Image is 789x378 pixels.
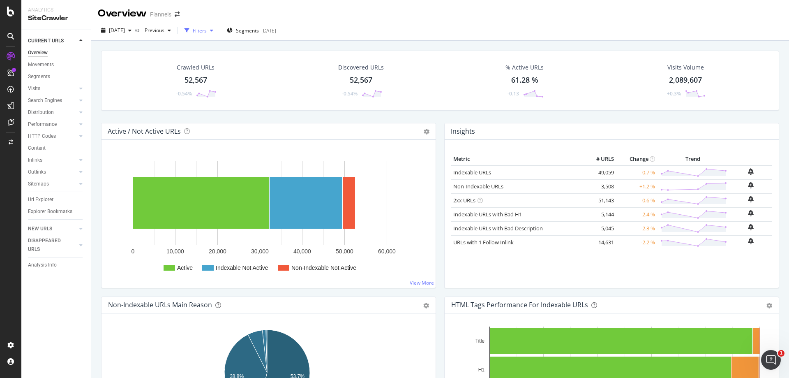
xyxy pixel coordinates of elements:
text: Indexable Not Active [216,264,268,271]
div: Search Engines [28,96,62,105]
text: Title [475,338,485,344]
div: +0.3% [667,90,681,97]
div: bell-plus [748,238,754,244]
a: 2xx URLs [453,197,475,204]
a: HTTP Codes [28,132,77,141]
div: Performance [28,120,57,129]
div: bell-plus [748,182,754,188]
a: Indexable URLs with Bad Description [453,225,543,232]
div: Overview [28,49,48,57]
div: Analytics [28,7,84,14]
text: 10,000 [166,248,184,255]
div: Analysis Info [28,261,57,269]
div: Overview [98,7,147,21]
text: H1 [478,367,485,373]
button: Segments[DATE] [224,24,279,37]
a: NEW URLS [28,225,77,233]
a: Indexable URLs with Bad H1 [453,211,522,218]
text: Non-Indexable Not Active [291,264,356,271]
div: Distribution [28,108,54,117]
div: % Active URLs [505,63,544,72]
span: Segments [236,27,259,34]
span: Previous [141,27,164,34]
a: Explorer Bookmarks [28,207,85,216]
div: gear [423,303,429,308]
div: CURRENT URLS [28,37,64,45]
h4: Insights [451,126,475,137]
a: Url Explorer [28,195,85,204]
div: Filters [193,27,207,34]
span: 2025 Sep. 20th [109,27,125,34]
text: 50,000 [336,248,353,255]
text: 60,000 [378,248,396,255]
td: 51,143 [583,193,616,207]
div: 2,089,607 [669,75,702,86]
div: bell-plus [748,224,754,230]
div: NEW URLS [28,225,52,233]
a: CURRENT URLS [28,37,77,45]
div: gear [766,303,772,308]
td: -0.7 % [616,165,657,180]
th: Metric [451,153,583,165]
div: 52,567 [185,75,207,86]
a: Movements [28,60,85,69]
td: 49,059 [583,165,616,180]
td: -2.2 % [616,235,657,249]
div: Flannels [150,10,171,19]
div: 52,567 [350,75,372,86]
text: 20,000 [209,248,226,255]
th: Trend [657,153,729,165]
td: 5,045 [583,221,616,235]
button: Previous [141,24,174,37]
div: 61.28 % [511,75,538,86]
text: 40,000 [293,248,311,255]
a: URLs with 1 Follow Inlink [453,239,514,246]
i: Options [424,129,429,135]
a: Outlinks [28,168,77,176]
div: Explorer Bookmarks [28,207,72,216]
h4: Active / Not Active URLs [108,126,181,137]
svg: A chart. [108,153,426,281]
iframe: Intercom live chat [761,350,781,370]
a: Distribution [28,108,77,117]
text: 0 [131,248,135,255]
td: 5,144 [583,207,616,221]
div: HTML Tags Performance for Indexable URLs [451,301,588,309]
a: Sitemaps [28,180,77,188]
text: Active [177,264,193,271]
th: # URLS [583,153,616,165]
div: Visits Volume [667,63,704,72]
button: [DATE] [98,24,135,37]
div: Movements [28,60,54,69]
text: 30,000 [251,248,269,255]
a: Analysis Info [28,261,85,269]
div: Discovered URLs [338,63,384,72]
div: Non-Indexable URLs Main Reason [108,301,212,309]
a: Overview [28,49,85,57]
a: Visits [28,84,77,93]
th: Change [616,153,657,165]
div: Content [28,144,46,153]
div: Segments [28,72,50,81]
td: 14,631 [583,235,616,249]
div: Url Explorer [28,195,53,204]
span: vs [135,26,141,33]
a: Inlinks [28,156,77,165]
div: Crawled URLs [177,63,215,72]
div: Sitemaps [28,180,49,188]
div: Outlinks [28,168,46,176]
div: -0.54% [342,90,358,97]
a: Search Engines [28,96,77,105]
a: View More [410,279,434,286]
div: Visits [28,84,40,93]
div: SiteCrawler [28,14,84,23]
div: -0.54% [176,90,192,97]
div: Inlinks [28,156,42,165]
span: 1 [778,350,784,357]
button: Filters [181,24,217,37]
div: HTTP Codes [28,132,56,141]
div: [DATE] [261,27,276,34]
td: -2.4 % [616,207,657,221]
div: -0.13 [508,90,519,97]
a: DISAPPEARED URLS [28,237,77,254]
